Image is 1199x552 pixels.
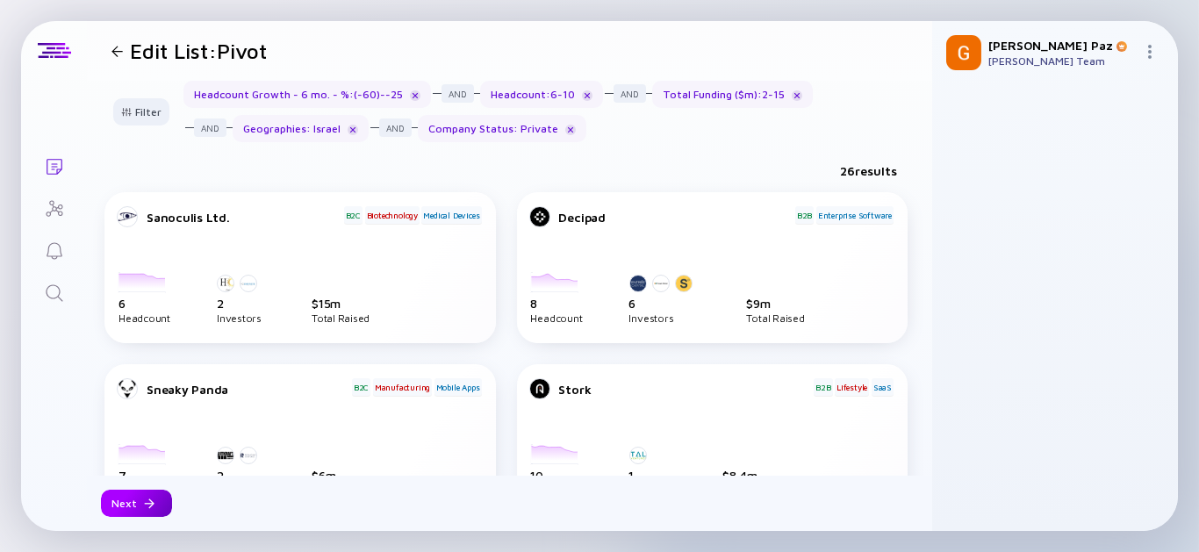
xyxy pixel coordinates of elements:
[312,468,370,483] div: $ 6m
[559,210,793,225] div: Decipad
[312,314,370,322] div: Total Raised
[21,186,87,228] a: Investor Map
[747,314,805,322] div: Total Raised
[147,210,342,225] div: Sanoculis Ltd.
[217,468,262,483] div: 2
[344,206,363,224] div: B2C
[629,468,674,483] div: 1
[988,54,1136,68] div: [PERSON_NAME] Team
[130,39,267,63] h1: Edit List: Pivot
[183,81,431,108] div: Headcount Growth - 6 mo. - % : ( -60 ) - -25
[312,296,370,311] div: $ 15m
[418,115,586,142] div: Company Status : Private
[365,206,420,224] div: Biotechnology
[21,144,87,186] a: Lists
[480,81,603,108] div: Headcount : 6 - 10
[747,296,805,311] div: $ 9m
[113,98,169,125] button: Filter
[872,378,894,396] div: SaaS
[840,163,897,178] div: 26 results
[559,382,813,397] div: Stork
[722,468,780,483] div: $ 8.4m
[21,270,87,312] a: Search
[101,490,172,517] button: Next
[21,228,87,270] a: Reminders
[111,98,172,125] div: Filter
[434,378,482,396] div: Mobile Apps
[373,378,432,396] div: Manufacturing
[147,382,350,397] div: Sneaky Panda
[217,296,262,311] div: 2
[835,378,869,396] div: Lifestyle
[352,378,370,396] div: B2C
[946,35,981,70] img: Gil Profile Picture
[988,38,1136,53] div: [PERSON_NAME] Paz
[816,206,894,224] div: Enterprise Software
[421,206,481,224] div: Medical Devices
[1143,45,1157,59] img: Menu
[795,206,814,224] div: B2B
[652,81,813,108] div: Total Funding ($m) : 2 - 15
[217,314,262,322] div: Investors
[629,314,698,322] div: Investors
[814,378,832,396] div: B2B
[629,296,698,311] div: 6
[233,115,369,142] div: Geographies : Israel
